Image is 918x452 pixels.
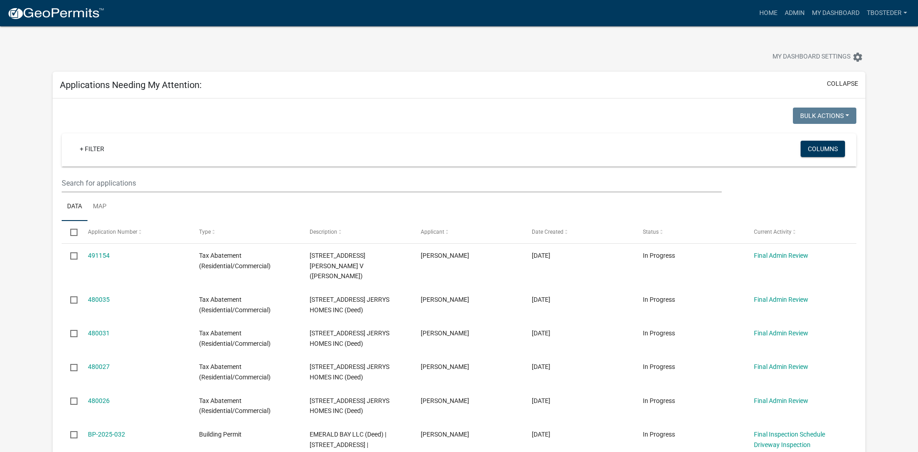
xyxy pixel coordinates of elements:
span: In Progress [643,363,675,370]
datatable-header-cell: Current Activity [745,221,856,243]
span: adam [421,363,469,370]
span: Tax Abatement (Residential/Commercial) [199,397,271,415]
a: 480026 [88,397,110,404]
datatable-header-cell: Applicant [412,221,523,243]
span: adam [421,329,469,337]
span: My Dashboard Settings [772,52,850,63]
h5: Applications Needing My Attention: [60,79,202,90]
button: Bulk Actions [793,108,856,124]
datatable-header-cell: Application Number [79,221,190,243]
span: 09/17/2025 [532,296,550,303]
datatable-header-cell: Date Created [523,221,634,243]
span: 10/10/2025 [532,252,550,259]
span: Tax Abatement (Residential/Commercial) [199,252,271,270]
button: My Dashboard Settingssettings [765,48,870,66]
span: In Progress [643,431,675,438]
a: 480035 [88,296,110,303]
span: In Progress [643,252,675,259]
span: In Progress [643,296,675,303]
datatable-header-cell: Status [634,221,745,243]
button: Columns [801,141,845,157]
datatable-header-cell: Description [301,221,412,243]
span: 01/14/2025 [532,431,550,438]
a: Final Admin Review [754,296,808,303]
span: Type [199,229,211,235]
span: 2316 N 8TH ST HOCH, DOUGLAS W/MARTHA V (Deed) [310,252,365,280]
span: Status [643,229,659,235]
span: Douglas Hoch [421,252,469,259]
span: Angie Steigerwald [421,431,469,438]
span: 09/17/2025 [532,363,550,370]
datatable-header-cell: Type [190,221,301,243]
a: 480027 [88,363,110,370]
a: Map [87,192,112,221]
a: Admin [781,5,808,22]
span: 09/17/2025 [532,397,550,404]
span: In Progress [643,329,675,337]
span: 305 N 19TH ST JERRYS HOMES INC (Deed) [310,296,389,314]
a: 480031 [88,329,110,337]
a: Final Inspection Schedule [754,431,825,438]
a: tbosteder [863,5,911,22]
i: settings [852,52,863,63]
span: adam [421,397,469,404]
span: Application Number [88,229,137,235]
a: My Dashboard [808,5,863,22]
a: + Filter [73,141,112,157]
span: 311 N 19TH ST JERRYS HOMES INC (Deed) [310,363,389,381]
a: Data [62,192,87,221]
datatable-header-cell: Select [62,221,79,243]
a: Driveway Inspection [754,441,811,448]
span: Tax Abatement (Residential/Commercial) [199,329,271,347]
span: 307 N 19TH ST JERRYS HOMES INC (Deed) [310,397,389,415]
a: BP-2025-032 [88,431,125,438]
span: In Progress [643,397,675,404]
button: collapse [827,79,858,88]
span: adam [421,296,469,303]
span: Tax Abatement (Residential/Commercial) [199,363,271,381]
a: 491154 [88,252,110,259]
a: Final Admin Review [754,329,808,337]
a: Final Admin Review [754,363,808,370]
span: Description [310,229,337,235]
span: Tax Abatement (Residential/Commercial) [199,296,271,314]
span: 09/17/2025 [532,329,550,337]
span: 313 N 19TH ST JERRYS HOMES INC (Deed) [310,329,389,347]
a: Home [756,5,781,22]
a: Final Admin Review [754,397,808,404]
a: Final Admin Review [754,252,808,259]
span: Applicant [421,229,444,235]
input: Search for applications [62,174,721,192]
span: Building Permit [199,431,242,438]
span: Current Activity [754,229,792,235]
span: Date Created [532,229,563,235]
